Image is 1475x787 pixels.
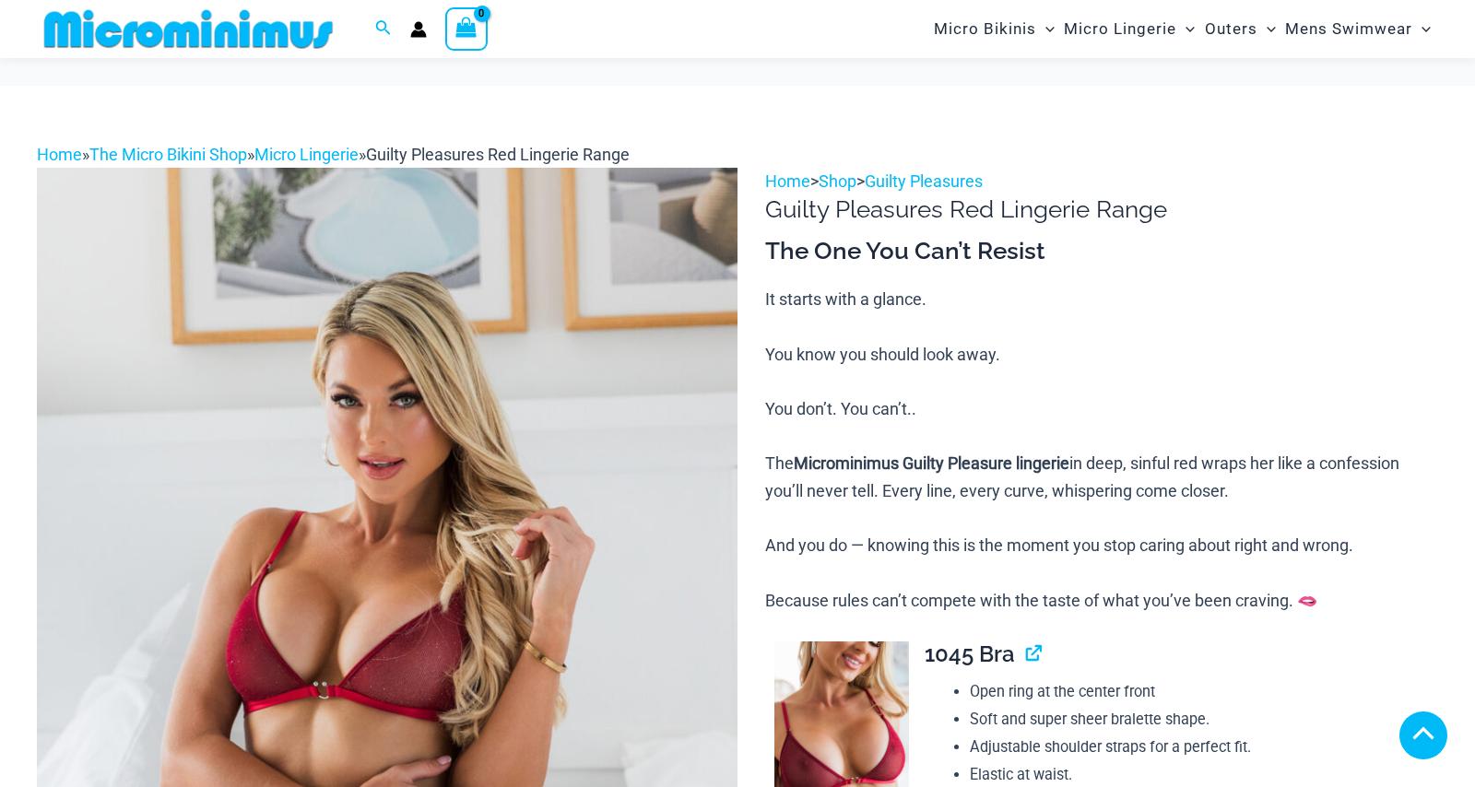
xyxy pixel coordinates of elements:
[254,145,359,164] a: Micro Lingerie
[970,734,1438,761] li: Adjustable shoulder straps for a perfect fit.
[37,8,340,50] img: MM SHOP LOGO FLAT
[765,286,1438,614] p: It starts with a glance. You know you should look away. You don’t. You can’t.. The in deep, sinfu...
[1280,6,1435,53] a: Mens SwimwearMenu ToggleMenu Toggle
[1257,6,1276,53] span: Menu Toggle
[865,171,983,191] a: Guilty Pleasures
[1064,6,1176,53] span: Micro Lingerie
[89,145,247,164] a: The Micro Bikini Shop
[934,6,1036,53] span: Micro Bikinis
[794,453,1069,473] b: Microminimus Guilty Pleasure lingerie
[970,678,1438,706] li: Open ring at the center front
[1205,6,1257,53] span: Outers
[37,145,82,164] a: Home
[926,3,1438,55] nav: Site Navigation
[445,7,488,50] a: View Shopping Cart, empty
[765,195,1438,224] h1: Guilty Pleasures Red Lingerie Range
[765,171,810,191] a: Home
[1036,6,1055,53] span: Menu Toggle
[970,706,1438,734] li: Soft and super sheer bralette shape.
[1176,6,1195,53] span: Menu Toggle
[1200,6,1280,53] a: OutersMenu ToggleMenu Toggle
[765,236,1438,267] h3: The One You Can’t Resist
[929,6,1059,53] a: Micro BikinisMenu ToggleMenu Toggle
[1285,6,1412,53] span: Mens Swimwear
[925,640,1015,667] span: 1045 Bra
[37,145,630,164] span: » » »
[1059,6,1199,53] a: Micro LingerieMenu ToggleMenu Toggle
[1412,6,1431,53] span: Menu Toggle
[375,18,392,41] a: Search icon link
[765,168,1438,195] p: > >
[819,171,856,191] a: Shop
[366,145,630,164] span: Guilty Pleasures Red Lingerie Range
[410,21,427,38] a: Account icon link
